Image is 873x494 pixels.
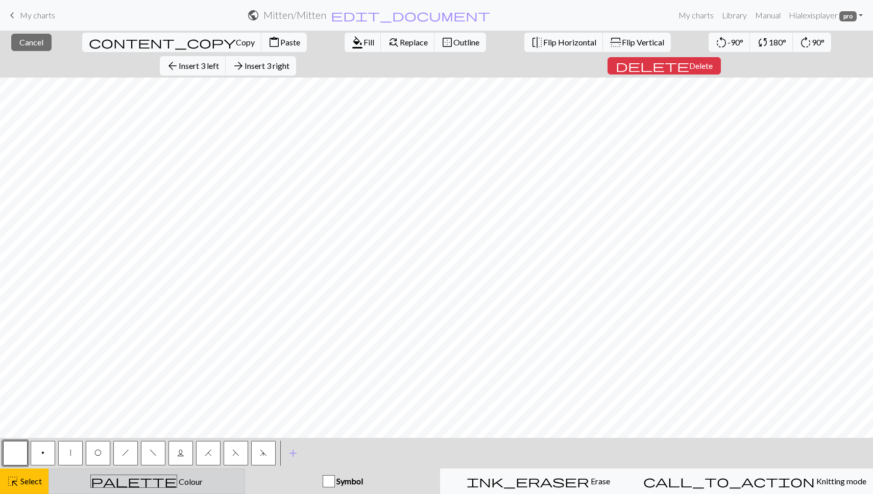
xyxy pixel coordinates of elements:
button: f [141,441,165,465]
span: Insert 3 left [179,61,219,70]
span: rotate_left [715,35,727,50]
button: -90° [709,33,750,52]
span: Copy [236,37,255,47]
button: Flip Horizontal [524,33,603,52]
a: Manual [751,5,785,26]
a: Hialexisplayer pro [785,5,867,26]
span: Purl [41,449,44,457]
span: Flip Vertical [622,37,664,47]
span: palette [91,474,177,488]
span: find_replace [387,35,400,50]
span: content_copy [89,35,236,50]
span: k2tog [205,449,212,457]
h2: Mitten / Mitten [263,9,326,21]
span: Symbol [335,476,363,486]
button: Colour [48,468,245,494]
button: d [251,441,276,465]
span: -90° [727,37,743,47]
span: Outline [453,37,479,47]
span: slip stitch [70,449,71,457]
span: add [287,446,299,460]
a: Library [718,5,751,26]
span: left leaning decrease [150,449,157,457]
span: edit_document [331,8,490,22]
span: Delete [689,61,713,70]
button: 90° [793,33,831,52]
button: Copy [82,33,262,52]
span: sk2p [260,449,267,457]
span: Cancel [19,37,43,47]
span: Fill [363,37,374,47]
button: O [86,441,110,465]
button: H [196,441,221,465]
span: Replace [400,37,428,47]
button: Symbol [245,468,441,494]
span: delete [616,59,689,73]
button: h [113,441,138,465]
span: keyboard_arrow_left [6,8,18,22]
span: public [247,8,259,22]
button: Knitting mode [637,468,873,494]
span: Paste [280,37,300,47]
span: Twisted reverse stitch [177,449,184,457]
span: Insert 3 right [245,61,289,70]
button: | [58,441,83,465]
button: L [168,441,193,465]
span: arrow_back [166,59,179,73]
a: My charts [6,7,55,24]
span: Colour [177,477,203,486]
span: pro [839,11,857,21]
span: flip [531,35,543,50]
span: yo [94,449,102,457]
span: sync [757,35,769,50]
span: 180° [769,37,786,47]
span: flip [609,36,623,48]
a: My charts [674,5,718,26]
button: Erase [440,468,637,494]
button: p [31,441,55,465]
button: Replace [381,33,435,52]
span: ssk [232,449,239,457]
span: Erase [589,476,610,486]
button: Fill [345,33,381,52]
span: Flip Horizontal [543,37,596,47]
button: Delete [608,57,721,75]
span: rotate_right [799,35,812,50]
button: Insert 3 right [226,56,296,76]
span: highlight_alt [7,474,19,488]
button: Outline [434,33,486,52]
button: Flip Vertical [603,33,671,52]
span: right leaning decrease [122,449,129,457]
button: 180° [750,33,793,52]
span: 90° [812,37,824,47]
span: Knitting mode [815,476,866,486]
button: Paste [261,33,307,52]
span: content_paste [268,35,280,50]
span: call_to_action [643,474,815,488]
span: arrow_forward [232,59,245,73]
span: border_outer [441,35,453,50]
button: Cancel [11,34,52,51]
span: Select [19,476,42,486]
span: format_color_fill [351,35,363,50]
button: Insert 3 left [160,56,226,76]
span: My charts [20,10,55,20]
button: F [224,441,248,465]
span: ink_eraser [467,474,589,488]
